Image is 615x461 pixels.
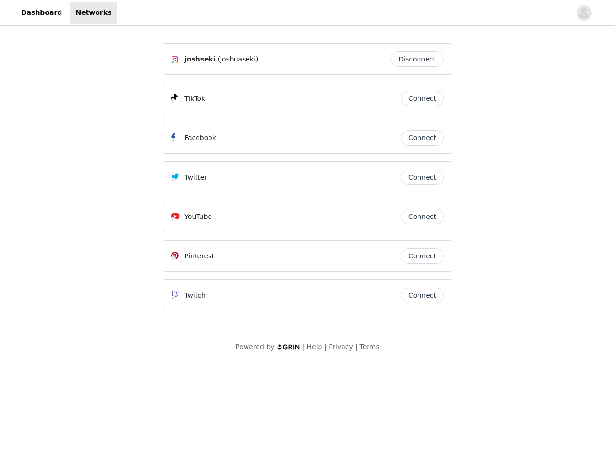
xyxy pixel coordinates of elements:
button: Connect [401,209,444,224]
p: Facebook [184,133,216,143]
img: logo [277,344,301,350]
span: (joshuaseki) [218,54,258,64]
span: joshseki [184,54,216,64]
a: Help [307,343,322,351]
button: Connect [401,288,444,303]
span: | [303,343,305,351]
span: | [355,343,357,351]
a: Dashboard [15,2,68,24]
p: YouTube [184,212,212,222]
button: Connect [401,248,444,264]
button: Connect [401,170,444,185]
span: Powered by [235,343,274,351]
p: Twitter [184,172,207,182]
button: Disconnect [390,51,444,67]
div: avatar [579,5,589,21]
p: Twitch [184,291,206,301]
button: Connect [401,130,444,146]
a: Networks [70,2,117,24]
img: Instagram Icon [171,56,179,63]
p: TikTok [184,94,205,104]
p: Pinterest [184,251,214,261]
a: Privacy [329,343,353,351]
a: Terms [359,343,379,351]
button: Connect [401,91,444,106]
span: | [324,343,327,351]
